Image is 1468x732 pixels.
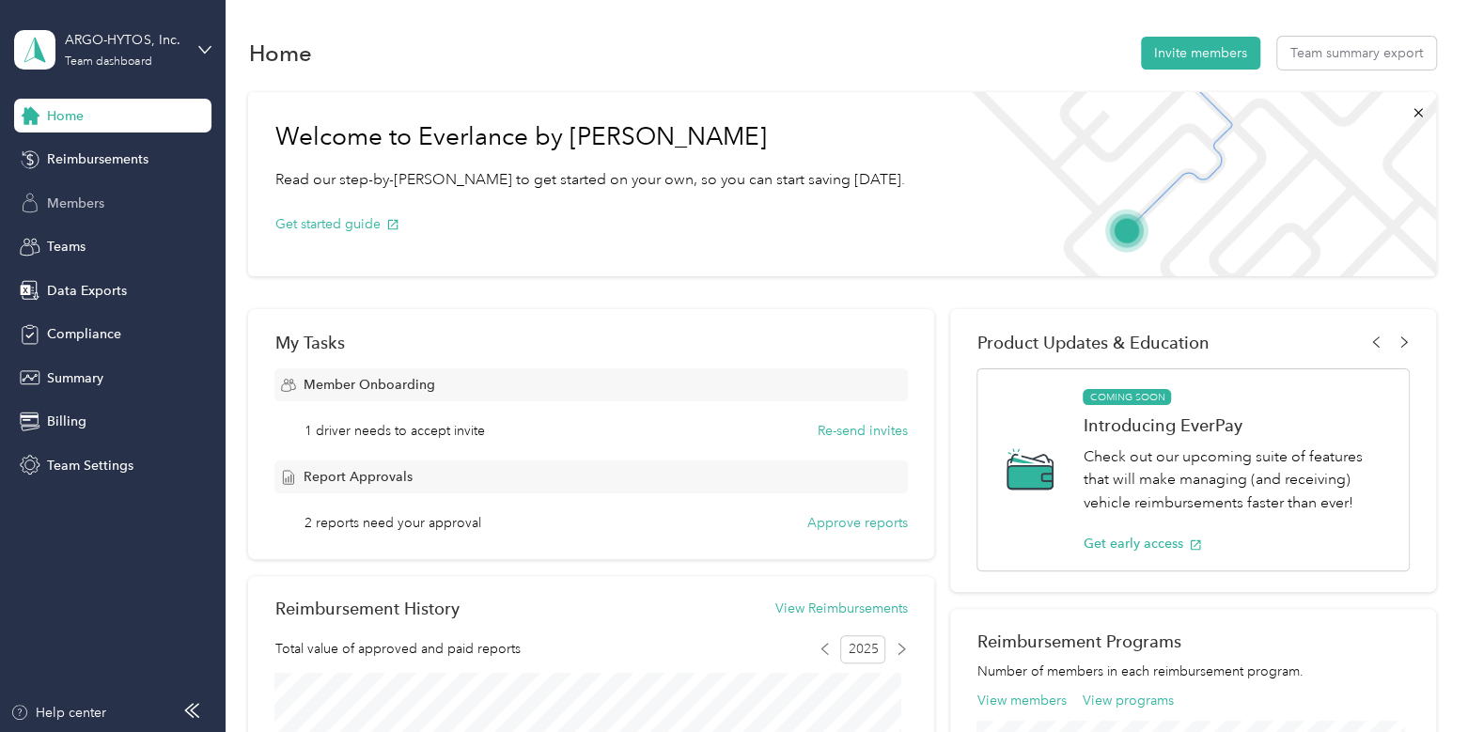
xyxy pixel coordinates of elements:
[953,92,1435,276] img: Welcome to everlance
[775,599,908,618] button: View Reimbursements
[248,43,311,63] h1: Home
[1083,445,1388,515] p: Check out our upcoming suite of features that will make managing (and receiving) vehicle reimburs...
[47,281,127,301] span: Data Exports
[47,194,104,213] span: Members
[47,324,121,344] span: Compliance
[47,149,148,169] span: Reimbursements
[976,662,1409,681] p: Number of members in each reimbursement program.
[274,599,459,618] h2: Reimbursement History
[976,691,1066,710] button: View members
[840,635,885,663] span: 2025
[305,421,485,441] span: 1 driver needs to accept invite
[47,412,86,431] span: Billing
[1277,37,1436,70] button: Team summary export
[303,375,434,395] span: Member Onboarding
[807,513,908,533] button: Approve reports
[305,513,481,533] span: 2 reports need your approval
[274,214,399,234] button: Get started guide
[1141,37,1260,70] button: Invite members
[818,421,908,441] button: Re-send invites
[1083,534,1202,553] button: Get early access
[1083,691,1174,710] button: View programs
[10,703,106,723] button: Help center
[274,122,904,152] h1: Welcome to Everlance by [PERSON_NAME]
[47,368,103,388] span: Summary
[303,467,412,487] span: Report Approvals
[1083,389,1171,406] span: COMING SOON
[47,456,133,475] span: Team Settings
[1363,627,1468,732] iframe: Everlance-gr Chat Button Frame
[976,631,1409,651] h2: Reimbursement Programs
[65,56,151,68] div: Team dashboard
[274,168,904,192] p: Read our step-by-[PERSON_NAME] to get started on your own, so you can start saving [DATE].
[47,237,86,257] span: Teams
[274,333,907,352] div: My Tasks
[65,30,182,50] div: ARGO-HYTOS, Inc.
[1083,415,1388,435] h1: Introducing EverPay
[47,106,84,126] span: Home
[976,333,1209,352] span: Product Updates & Education
[274,639,520,659] span: Total value of approved and paid reports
